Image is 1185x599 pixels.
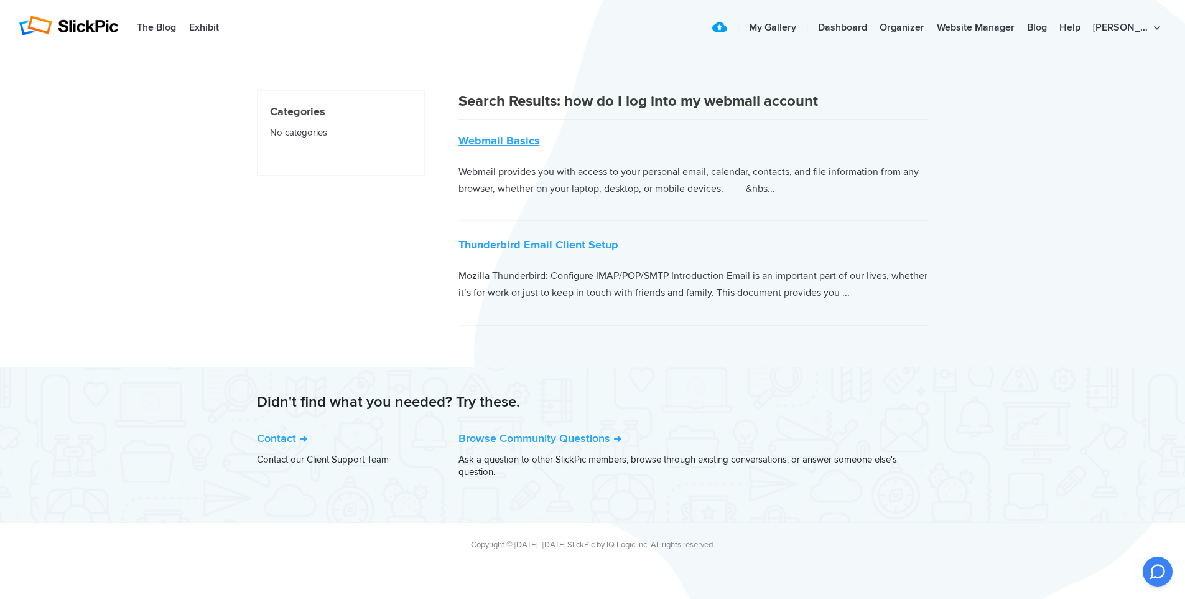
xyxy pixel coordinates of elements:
h1: Search Results: how do I log into my webmail account [458,90,929,120]
div: Copyright © [DATE]–[DATE] SlickPic by IQ Logic Inc. All rights reserved. [257,539,928,551]
a: Contact [257,432,307,445]
a: Thunderbird Email Client Setup [458,238,618,252]
p: Webmail provides you with access to your personal email, calendar, contacts, and file information... [458,164,929,197]
a: Browse Community Questions [458,432,621,445]
h2: Didn't find what you needed? Try these. [257,392,929,412]
li: No categories [270,120,412,144]
p: Mozilla Thunderbird: Configure IMAP/POP/SMTP Introduction Email is an important part of our lives... [458,268,929,301]
a: Contact our Client Support Team [257,454,389,465]
h4: Categories [270,103,412,120]
p: Ask a question to other SlickPic members, browse through existing conversations, or answer someon... [458,453,929,478]
a: Velga Briška [895,490,929,498]
a: Webmail Basics [458,134,540,148]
